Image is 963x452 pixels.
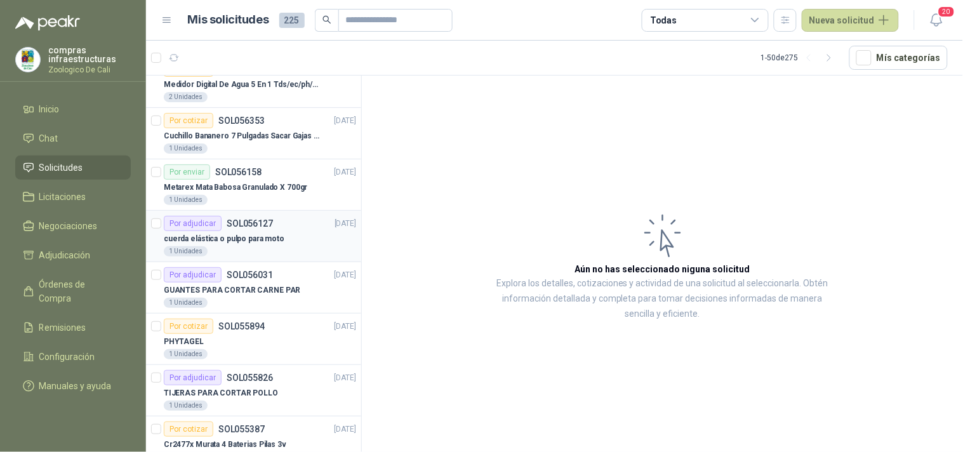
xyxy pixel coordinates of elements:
p: PHYTAGEL [164,336,204,348]
p: SOL056031 [227,270,273,279]
a: Negociaciones [15,214,131,238]
div: 1 Unidades [164,143,208,154]
a: Configuración [15,345,131,369]
p: Cr2477x Murata 4 Baterias Pilas 3v [164,439,286,451]
button: Nueva solicitud [802,9,899,32]
span: Manuales y ayuda [39,379,112,393]
div: Por enviar [164,164,210,180]
a: Remisiones [15,316,131,340]
a: Órdenes de Compra [15,272,131,310]
p: Zoologico De Cali [48,66,131,74]
p: [DATE] [335,166,356,178]
div: 1 Unidades [164,401,208,411]
p: [DATE] [335,372,356,384]
a: Por adjudicarSOL055826[DATE] TIJERAS PARA CORTAR POLLO1 Unidades [146,365,361,416]
span: Adjudicación [39,248,91,262]
div: Por adjudicar [164,267,222,282]
img: Company Logo [16,48,40,72]
p: SOL056158 [215,168,262,176]
a: Por cotizarSOL056419[DATE] Medidor Digital De Agua 5 En 1 Tds/ec/ph/salinidad/temperatu2 Unidades [146,56,361,108]
span: search [322,15,331,24]
p: SOL055894 [218,322,265,331]
div: Por adjudicar [164,370,222,385]
button: Mís categorías [849,46,948,70]
span: Licitaciones [39,190,86,204]
div: 1 Unidades [164,195,208,205]
span: Remisiones [39,321,86,335]
h3: Aún no has seleccionado niguna solicitud [575,262,750,276]
div: Por cotizar [164,113,213,128]
span: Órdenes de Compra [39,277,119,305]
div: Todas [650,13,677,27]
div: 1 Unidades [164,246,208,256]
p: compras infraestructuras [48,46,131,63]
p: SOL055387 [218,425,265,434]
a: Por enviarSOL056158[DATE] Metarex Mata Babosa Granulado X 700gr1 Unidades [146,159,361,211]
button: 20 [925,9,948,32]
a: Manuales y ayuda [15,374,131,398]
a: Licitaciones [15,185,131,209]
h1: Mis solicitudes [188,11,269,29]
p: [DATE] [335,321,356,333]
p: SOL056127 [227,219,273,228]
div: 1 Unidades [164,349,208,359]
span: 20 [938,6,955,18]
a: Inicio [15,97,131,121]
p: Cuchillo Bananero 7 Pulgadas Sacar Gajas O Deshoje O Desman [164,130,322,142]
span: Solicitudes [39,161,83,175]
img: Logo peakr [15,15,80,30]
p: GUANTES PARA CORTAR CARNE PAR [164,284,301,296]
p: [DATE] [335,115,356,127]
div: 2 Unidades [164,92,208,102]
p: [DATE] [335,218,356,230]
p: [DATE] [335,423,356,435]
a: Solicitudes [15,156,131,180]
div: Por adjudicar [164,216,222,231]
div: 1 - 50 de 275 [761,48,839,68]
div: Por cotizar [164,422,213,437]
p: Medidor Digital De Agua 5 En 1 Tds/ec/ph/salinidad/temperatu [164,79,322,91]
p: Metarex Mata Babosa Granulado X 700gr [164,182,308,194]
span: Inicio [39,102,60,116]
a: Por cotizarSOL056353[DATE] Cuchillo Bananero 7 Pulgadas Sacar Gajas O Deshoje O Desman1 Unidades [146,108,361,159]
a: Por adjudicarSOL056127[DATE] cuerda elástica o pulpo para moto1 Unidades [146,211,361,262]
a: Chat [15,126,131,150]
div: Por cotizar [164,319,213,334]
a: Por adjudicarSOL056031[DATE] GUANTES PARA CORTAR CARNE PAR1 Unidades [146,262,361,314]
div: 1 Unidades [164,298,208,308]
a: Por cotizarSOL055894[DATE] PHYTAGEL1 Unidades [146,314,361,365]
p: cuerda elástica o pulpo para moto [164,233,284,245]
span: 225 [279,13,305,28]
p: SOL056353 [218,116,265,125]
p: SOL055826 [227,373,273,382]
p: [DATE] [335,269,356,281]
span: Negociaciones [39,219,98,233]
span: Configuración [39,350,95,364]
span: Chat [39,131,58,145]
p: Explora los detalles, cotizaciones y actividad de una solicitud al seleccionarla. Obtén informaci... [489,276,836,322]
p: TIJERAS PARA CORTAR POLLO [164,387,278,399]
a: Adjudicación [15,243,131,267]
